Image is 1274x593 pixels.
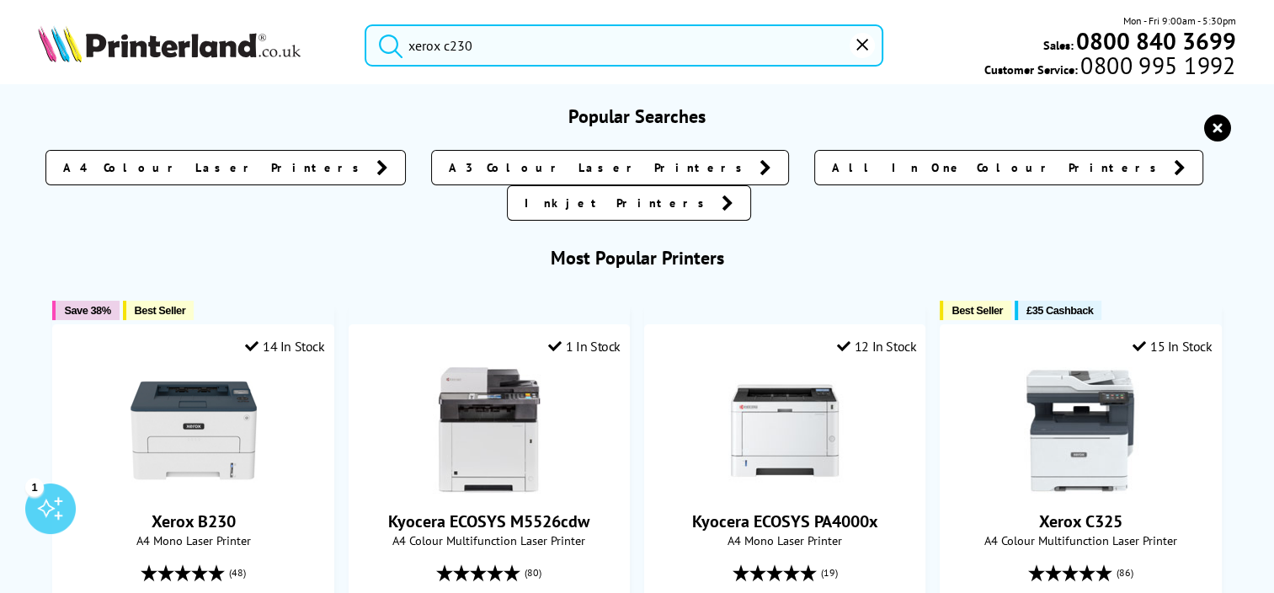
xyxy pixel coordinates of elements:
span: A4 Colour Laser Printers [63,159,368,176]
span: Save 38% [64,304,110,317]
a: Xerox B230 [152,510,236,532]
img: Kyocera ECOSYS PA4000x [722,367,848,494]
span: Inkjet Printers [525,195,713,211]
span: A4 Mono Laser Printer [653,532,916,548]
span: A4 Colour Multifunction Laser Printer [949,532,1212,548]
a: Kyocera ECOSYS M5526cdw [388,510,589,532]
button: £35 Cashback [1015,301,1101,320]
a: Kyocera ECOSYS M5526cdw [426,480,552,497]
span: Customer Service: [984,57,1235,77]
div: 14 In Stock [245,338,324,355]
span: Sales: [1043,37,1074,53]
button: Save 38% [52,301,119,320]
h3: Most Popular Printers [38,246,1235,270]
span: (48) [229,557,246,589]
a: Xerox B230 [131,480,257,497]
a: 0800 840 3699 [1074,33,1236,49]
a: A4 Colour Laser Printers [45,150,406,185]
a: All In One Colour Printers [814,150,1203,185]
div: 12 In Stock [837,338,916,355]
button: Best Seller [123,301,195,320]
a: Xerox C325 [1017,480,1143,497]
span: Best Seller [135,304,186,317]
span: All In One Colour Printers [832,159,1165,176]
span: A4 Colour Multifunction Laser Printer [358,532,621,548]
img: Kyocera ECOSYS M5526cdw [426,367,552,494]
span: Best Seller [952,304,1003,317]
b: 0800 840 3699 [1076,25,1236,56]
a: Kyocera ECOSYS PA4000x [692,510,878,532]
span: £35 Cashback [1026,304,1093,317]
button: Best Seller [940,301,1011,320]
div: 1 In Stock [548,338,621,355]
img: Xerox B230 [131,367,257,494]
a: A3 Colour Laser Printers [431,150,789,185]
span: (80) [525,557,541,589]
div: 15 In Stock [1133,338,1212,355]
span: Mon - Fri 9:00am - 5:30pm [1123,13,1236,29]
a: Kyocera ECOSYS PA4000x [722,480,848,497]
span: A4 Mono Laser Printer [61,532,324,548]
img: Xerox C325 [1017,367,1143,494]
input: Search product or brand [365,24,883,67]
span: A3 Colour Laser Printers [449,159,751,176]
div: 1 [25,478,44,496]
a: Inkjet Printers [507,185,751,221]
h3: Popular Searches [38,104,1235,128]
span: (19) [821,557,838,589]
a: Printerland Logo [38,25,344,66]
span: 0800 995 1992 [1078,57,1235,73]
a: Xerox C325 [1039,510,1122,532]
img: Printerland Logo [38,25,301,62]
span: (86) [1117,557,1133,589]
